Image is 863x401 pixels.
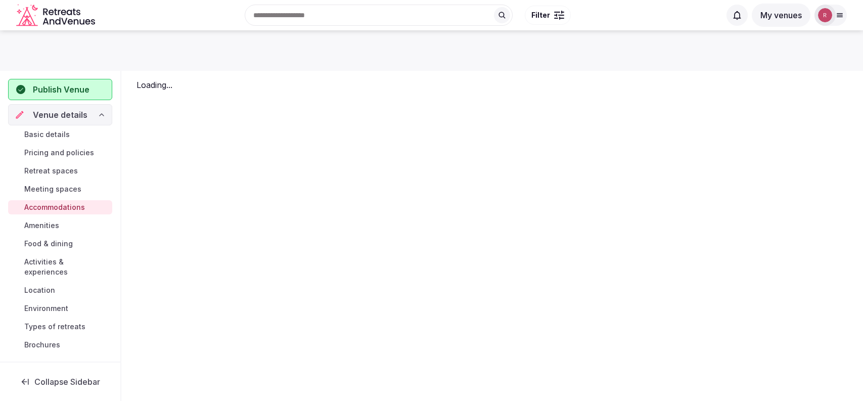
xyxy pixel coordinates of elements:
svg: Retreats and Venues company logo [16,4,97,27]
a: Basic details [8,127,112,142]
a: Retreat spaces [8,164,112,178]
a: Activities & experiences [8,255,112,279]
button: Filter [525,6,571,25]
a: Types of retreats [8,320,112,334]
button: My venues [752,4,810,27]
a: My venues [752,10,810,20]
span: Types of retreats [24,322,85,332]
span: Venue details [33,109,87,121]
span: Activities & experiences [24,257,108,277]
a: Visit the homepage [16,4,97,27]
span: Pricing and policies [24,148,94,158]
button: Collapse Sidebar [8,371,112,393]
span: Meeting spaces [24,184,81,194]
span: Accommodations [24,202,85,212]
span: Collapse Sidebar [34,377,100,387]
img: robiejavier [818,8,832,22]
span: Brochures [24,340,60,350]
a: Brochures [8,338,112,352]
a: Location [8,283,112,297]
a: Food & dining [8,237,112,251]
div: Loading... [137,79,848,91]
span: Filter [531,10,550,20]
a: Ownership [8,358,112,379]
span: Amenities [24,220,59,231]
span: Retreat spaces [24,166,78,176]
span: Food & dining [24,239,73,249]
span: Location [24,285,55,295]
a: Accommodations [8,200,112,214]
span: Publish Venue [33,83,89,96]
button: Publish Venue [8,79,112,100]
span: Environment [24,303,68,314]
a: Meeting spaces [8,182,112,196]
span: Basic details [24,129,70,140]
a: Pricing and policies [8,146,112,160]
a: Environment [8,301,112,316]
a: Amenities [8,218,112,233]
